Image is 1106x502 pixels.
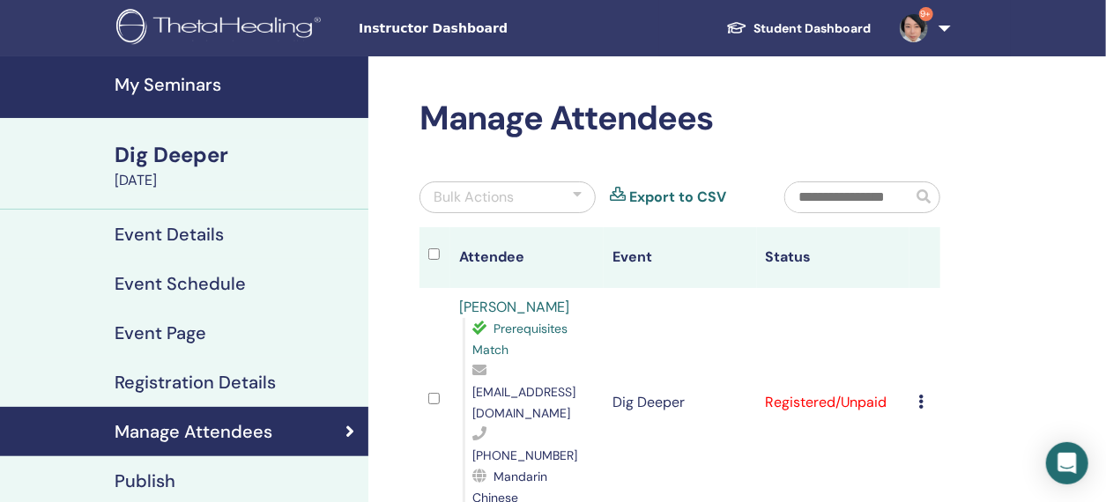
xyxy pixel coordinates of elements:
span: [PHONE_NUMBER] [472,447,577,463]
span: Prerequisites Match [472,321,568,358]
th: Event [604,227,757,288]
span: 9+ [919,7,933,21]
img: logo.png [116,9,327,48]
div: Dig Deeper [115,140,358,170]
a: Dig Deeper[DATE] [104,140,368,191]
h4: Event Page [115,322,206,343]
a: Student Dashboard [712,12,886,45]
h4: Manage Attendees [115,421,272,442]
div: [DATE] [115,170,358,191]
th: Status [757,227,910,288]
a: Export to CSV [629,187,726,208]
h2: Manage Attendees [419,99,940,139]
span: Instructor Dashboard [359,19,623,38]
h4: Event Schedule [115,273,246,294]
h4: Event Details [115,224,224,245]
div: Bulk Actions [434,187,514,208]
h4: Registration Details [115,372,276,393]
h4: Publish [115,470,175,491]
h4: My Seminars [115,74,358,95]
span: [EMAIL_ADDRESS][DOMAIN_NAME] [472,384,575,421]
img: default.jpg [900,14,928,42]
th: Attendee [450,227,604,288]
div: Open Intercom Messenger [1046,442,1088,484]
a: [PERSON_NAME] [459,298,569,316]
img: graduation-cap-white.svg [726,20,747,35]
